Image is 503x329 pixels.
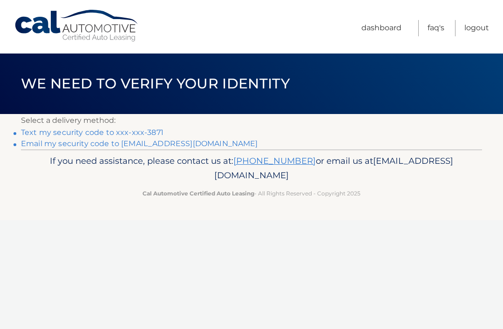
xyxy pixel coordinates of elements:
a: Cal Automotive [14,9,140,42]
a: Logout [464,20,489,36]
p: Select a delivery method: [21,114,482,127]
a: Text my security code to xxx-xxx-3871 [21,128,163,137]
strong: Cal Automotive Certified Auto Leasing [143,190,254,197]
a: Email my security code to [EMAIL_ADDRESS][DOMAIN_NAME] [21,139,258,148]
p: - All Rights Reserved - Copyright 2025 [35,188,468,198]
a: Dashboard [361,20,401,36]
span: We need to verify your identity [21,75,290,92]
a: FAQ's [428,20,444,36]
a: [PHONE_NUMBER] [233,155,316,166]
p: If you need assistance, please contact us at: or email us at [35,154,468,183]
